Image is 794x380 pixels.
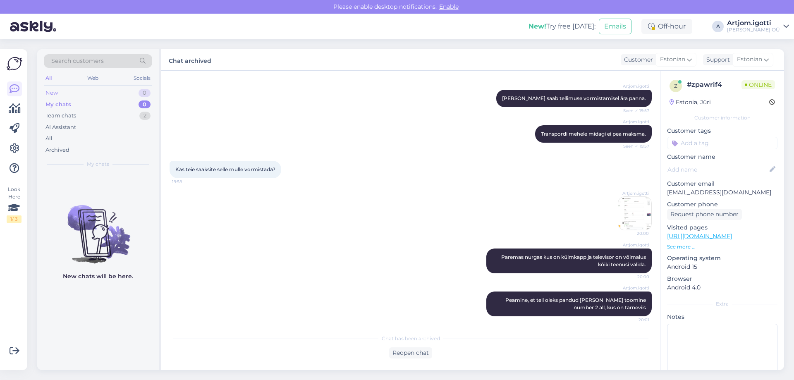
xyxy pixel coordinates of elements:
[44,73,53,84] div: All
[7,186,22,223] div: Look Here
[687,80,741,90] div: # zpawrif4
[37,190,159,265] img: No chats
[703,55,730,64] div: Support
[667,275,777,283] p: Browser
[45,112,76,120] div: Team chats
[667,313,777,321] p: Notes
[45,89,58,97] div: New
[132,73,152,84] div: Socials
[45,146,69,154] div: Archived
[437,3,461,10] span: Enable
[618,108,649,114] span: Seen ✓ 19:57
[727,20,780,26] div: Artjom.igotti
[667,209,742,220] div: Request phone number
[667,283,777,292] p: Android 4.0
[667,232,732,240] a: [URL][DOMAIN_NAME]
[505,297,647,311] span: Peamine, et teil oleks pandud [PERSON_NAME] toomine number 2 all, kus on tarneviis
[175,166,275,172] span: Kas teie saaksite selle mulle vormistada?
[45,123,76,131] div: AI Assistant
[529,22,546,30] b: New!
[541,131,646,137] span: Transpordi mehele midagi ei pea maksma.
[670,98,711,107] div: Estonia, Jüri
[169,54,211,65] label: Chat archived
[382,335,440,342] span: Chat has been archived
[667,153,777,161] p: Customer name
[712,21,724,32] div: A
[737,55,762,64] span: Estonian
[667,263,777,271] p: Android 15
[529,22,595,31] div: Try free [DATE]:
[618,119,649,125] span: Artjom.igotti
[51,57,104,65] span: Search customers
[618,317,649,323] span: 20:01
[667,243,777,251] p: See more ...
[618,197,651,230] img: Attachment
[389,347,432,358] div: Reopen chat
[87,160,109,168] span: My chats
[727,26,780,33] div: [PERSON_NAME] OÜ
[727,20,789,33] a: Artjom.igotti[PERSON_NAME] OÜ
[621,55,653,64] div: Customer
[667,127,777,135] p: Customer tags
[618,274,649,280] span: 20:00
[667,179,777,188] p: Customer email
[86,73,100,84] div: Web
[618,242,649,248] span: Artjom.igotti
[139,112,151,120] div: 2
[45,100,71,109] div: My chats
[501,254,647,268] span: Paremas nurgas kus on külmkapp ja televisor on võimalus kõiki teenusi valida.
[741,80,775,89] span: Online
[7,56,22,72] img: Askly Logo
[667,254,777,263] p: Operating system
[667,114,777,122] div: Customer information
[7,215,22,223] div: 1 / 3
[63,272,133,281] p: New chats will be here.
[618,285,649,291] span: Artjom.igotti
[172,179,203,185] span: 19:58
[667,300,777,308] div: Extra
[618,230,649,237] span: 20:00
[667,223,777,232] p: Visited pages
[139,100,151,109] div: 0
[674,83,677,89] span: z
[599,19,631,34] button: Emails
[618,190,649,196] span: Artjom.igotti
[660,55,685,64] span: Estonian
[139,89,151,97] div: 0
[618,143,649,149] span: Seen ✓ 19:57
[618,83,649,89] span: Artjom.igotti
[667,200,777,209] p: Customer phone
[667,165,768,174] input: Add name
[667,188,777,197] p: [EMAIL_ADDRESS][DOMAIN_NAME]
[641,19,692,34] div: Off-hour
[667,137,777,149] input: Add a tag
[45,134,53,143] div: All
[502,95,646,101] span: [PERSON_NAME] saab tellimuse vormistamisel ära panna.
